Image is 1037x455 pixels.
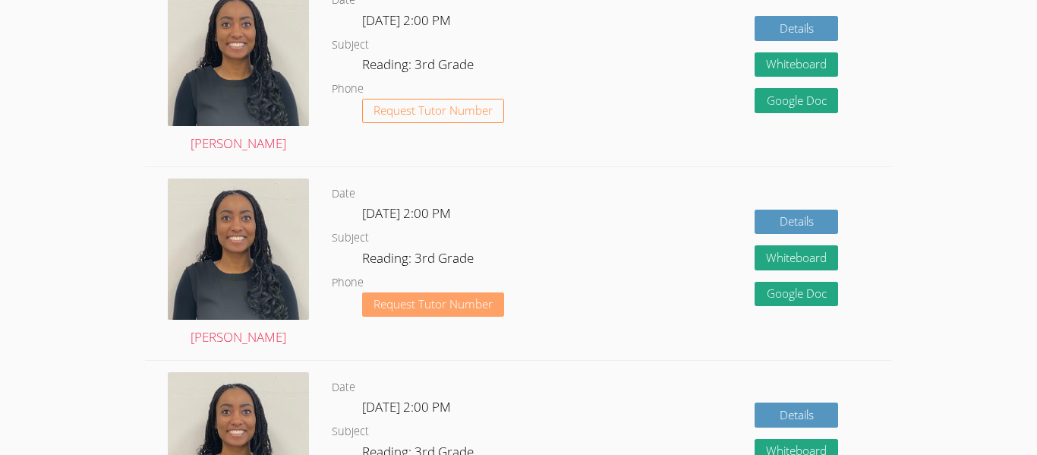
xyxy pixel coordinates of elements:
[755,403,838,428] a: Details
[755,282,838,307] a: Google Doc
[374,299,493,310] span: Request Tutor Number
[755,88,838,113] a: Google Doc
[362,248,477,273] dd: Reading: 3rd Grade
[332,229,369,248] dt: Subject
[755,210,838,235] a: Details
[332,80,364,99] dt: Phone
[332,36,369,55] dt: Subject
[332,422,369,441] dt: Subject
[168,179,309,320] img: avatar.png
[332,185,355,204] dt: Date
[332,378,355,397] dt: Date
[362,398,451,416] span: [DATE] 2:00 PM
[362,204,451,222] span: [DATE] 2:00 PM
[362,54,477,80] dd: Reading: 3rd Grade
[362,292,504,318] button: Request Tutor Number
[332,273,364,292] dt: Phone
[362,11,451,29] span: [DATE] 2:00 PM
[755,245,838,270] button: Whiteboard
[362,99,504,124] button: Request Tutor Number
[755,16,838,41] a: Details
[374,105,493,116] span: Request Tutor Number
[755,52,838,77] button: Whiteboard
[168,179,309,349] a: [PERSON_NAME]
